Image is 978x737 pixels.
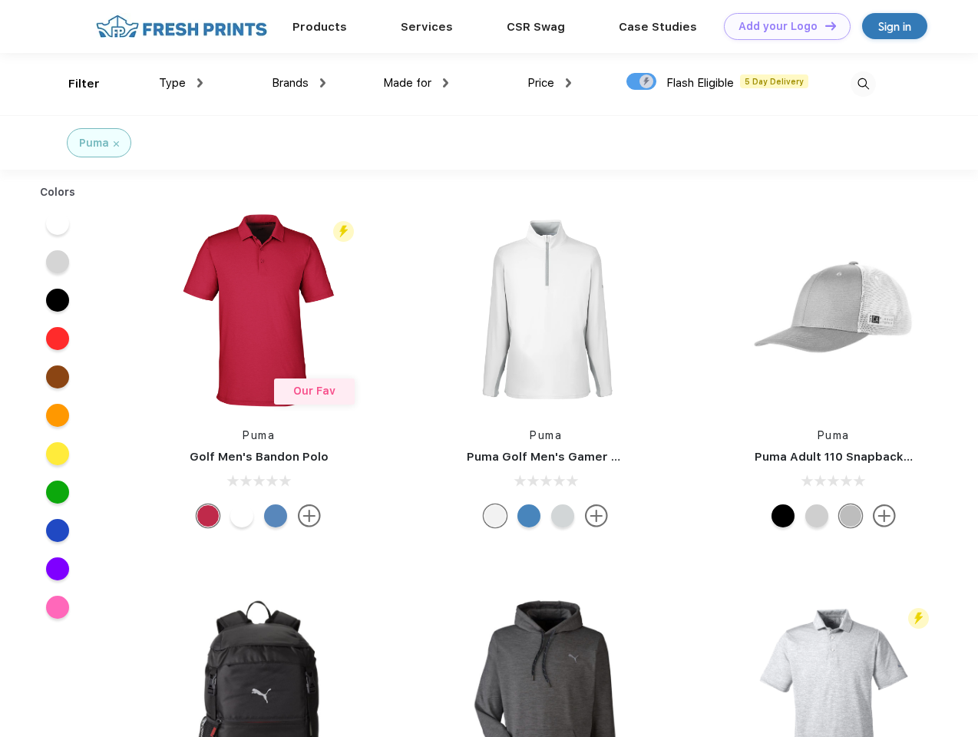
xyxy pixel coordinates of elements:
div: Bright Cobalt [517,504,540,527]
img: flash_active_toggle.svg [908,608,929,629]
a: Services [401,20,453,34]
div: Pma Blk Pma Blk [771,504,795,527]
div: Lake Blue [264,504,287,527]
a: Puma Golf Men's Gamer Golf Quarter-Zip [467,450,709,464]
div: Puma [79,135,109,151]
img: func=resize&h=266 [732,208,936,412]
a: Puma [243,429,275,441]
div: High Rise [551,504,574,527]
span: Brands [272,76,309,90]
div: Colors [28,184,88,200]
div: Filter [68,75,100,93]
img: dropdown.png [320,78,325,88]
a: Sign in [862,13,927,39]
div: Quarry Brt Whit [805,504,828,527]
img: func=resize&h=266 [444,208,648,412]
div: Sign in [878,18,911,35]
img: dropdown.png [566,78,571,88]
img: more.svg [585,504,608,527]
img: DT [825,21,836,30]
a: Puma [530,429,562,441]
img: fo%20logo%202.webp [91,13,272,40]
img: func=resize&h=266 [157,208,361,412]
span: Type [159,76,186,90]
span: Flash Eligible [666,76,734,90]
a: Golf Men's Bandon Polo [190,450,329,464]
img: more.svg [873,504,896,527]
span: Our Fav [293,385,335,397]
span: Made for [383,76,431,90]
a: CSR Swag [507,20,565,34]
div: Bright White [230,504,253,527]
img: dropdown.png [197,78,203,88]
div: Quarry with Brt Whit [839,504,862,527]
div: Bright White [484,504,507,527]
span: Price [527,76,554,90]
div: Ski Patrol [197,504,220,527]
div: Add your Logo [738,20,818,33]
img: more.svg [298,504,321,527]
a: Products [292,20,347,34]
img: flash_active_toggle.svg [333,221,354,242]
span: 5 Day Delivery [740,74,808,88]
img: desktop_search.svg [851,71,876,97]
img: filter_cancel.svg [114,141,119,147]
img: dropdown.png [443,78,448,88]
a: Puma [818,429,850,441]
